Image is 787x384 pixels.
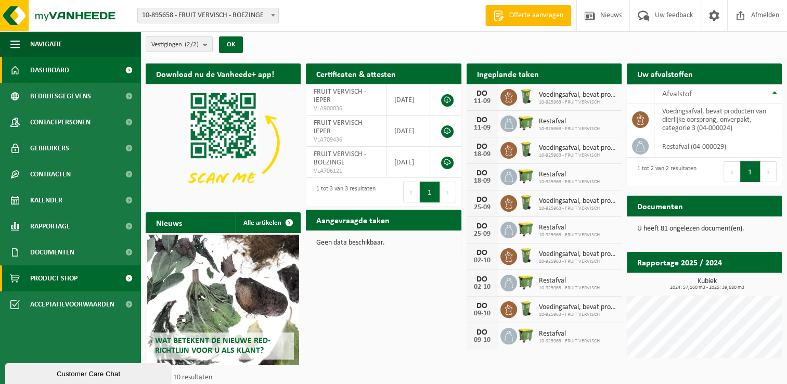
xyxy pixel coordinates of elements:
[314,167,378,175] span: VLA706121
[517,273,535,291] img: WB-1100-HPE-GN-50
[219,36,243,53] button: OK
[662,90,692,98] span: Afvalstof
[472,196,493,204] div: DO
[155,337,270,355] span: Wat betekent de nieuwe RED-richtlijn voor u als klant?
[472,284,493,291] div: 02-10
[539,312,616,318] span: 10-925963 - FRUIT VERVISCH
[306,63,406,84] h2: Certificaten & attesten
[30,31,62,57] span: Navigatie
[30,57,69,83] span: Dashboard
[472,116,493,124] div: DO
[30,291,114,317] span: Acceptatievoorwaarden
[314,150,366,167] span: FRUIT VERVISCH - BOEZINGE
[632,285,782,290] span: 2024: 57,160 m3 - 2025: 39,680 m3
[632,160,696,183] div: 1 tot 2 van 2 resultaten
[724,161,740,182] button: Previous
[539,152,616,159] span: 10-925963 - FRUIT VERVISCH
[654,104,782,135] td: voedingsafval, bevat producten van dierlijke oorsprong, onverpakt, categorie 3 (04-000024)
[311,181,376,203] div: 1 tot 3 van 3 resultaten
[539,179,600,185] span: 10-925963 - FRUIT VERVISCH
[30,161,71,187] span: Contracten
[539,126,600,132] span: 10-925963 - FRUIT VERVISCH
[539,277,600,285] span: Restafval
[472,222,493,231] div: DO
[146,84,301,201] img: Download de VHEPlus App
[472,249,493,257] div: DO
[539,232,600,238] span: 10-925963 - FRUIT VERVISCH
[472,89,493,98] div: DO
[147,235,299,365] a: Wat betekent de nieuwe RED-richtlijn voor u als klant?
[517,247,535,264] img: WB-0140-HPE-GN-50
[472,302,493,310] div: DO
[403,182,420,202] button: Previous
[627,252,732,272] h2: Rapportage 2025 / 2024
[30,265,78,291] span: Product Shop
[472,328,493,337] div: DO
[517,87,535,105] img: WB-0140-HPE-GN-50
[539,171,600,179] span: Restafval
[314,105,378,113] span: VLA900036
[517,300,535,317] img: WB-0140-HPE-GN-50
[185,41,199,48] count: (2/2)
[235,212,300,233] a: Alle artikelen
[316,239,450,247] p: Geen data beschikbaar.
[539,303,616,312] span: Voedingsafval, bevat producten van dierlijke oorsprong, onverpakt, categorie 3
[472,169,493,177] div: DO
[507,10,566,21] span: Offerte aanvragen
[146,212,192,233] h2: Nieuws
[472,124,493,132] div: 11-09
[156,374,295,381] p: 1 van 10 resultaten
[517,326,535,344] img: WB-1100-HPE-GN-50
[517,220,535,238] img: WB-1100-HPE-GN-50
[30,83,91,109] span: Bedrijfsgegevens
[146,63,285,84] h2: Download nu de Vanheede+ app!
[314,119,366,135] span: FRUIT VERVISCH - IEPER
[472,257,493,264] div: 02-10
[517,114,535,132] img: WB-1100-HPE-GN-50
[539,197,616,206] span: Voedingsafval, bevat producten van dierlijke oorsprong, onverpakt, categorie 3
[539,99,616,106] span: 10-925963 - FRUIT VERVISCH
[314,88,366,104] span: FRUIT VERVISCH - IEPER
[306,210,400,230] h2: Aangevraagde taken
[314,136,378,144] span: VLA709436
[30,135,69,161] span: Gebruikers
[539,338,600,344] span: 10-925963 - FRUIT VERVISCH
[472,98,493,105] div: 11-09
[420,182,440,202] button: 1
[472,310,493,317] div: 09-10
[627,63,703,84] h2: Uw afvalstoffen
[517,167,535,185] img: WB-1100-HPE-GN-50
[539,224,600,232] span: Restafval
[386,116,430,147] td: [DATE]
[539,118,600,126] span: Restafval
[637,225,771,233] p: U heeft 81 ongelezen document(en).
[539,206,616,212] span: 10-925963 - FRUIT VERVISCH
[151,37,199,53] span: Vestigingen
[386,147,430,178] td: [DATE]
[472,204,493,211] div: 25-09
[137,8,279,23] span: 10-895658 - FRUIT VERVISCH - BOEZINGE
[517,194,535,211] img: WB-0140-HPE-GN-50
[632,278,782,290] h3: Kubiek
[138,8,278,23] span: 10-895658 - FRUIT VERVISCH - BOEZINGE
[472,177,493,185] div: 18-09
[472,143,493,151] div: DO
[760,161,777,182] button: Next
[539,144,616,152] span: Voedingsafval, bevat producten van dierlijke oorsprong, onverpakt, categorie 3
[539,91,616,99] span: Voedingsafval, bevat producten van dierlijke oorsprong, onverpakt, categorie 3
[30,213,70,239] span: Rapportage
[386,84,430,116] td: [DATE]
[539,285,600,291] span: 10-925963 - FRUIT VERVISCH
[146,36,213,52] button: Vestigingen(2/2)
[30,109,91,135] span: Contactpersonen
[472,151,493,158] div: 18-09
[539,330,600,338] span: Restafval
[517,140,535,158] img: WB-0140-HPE-GN-50
[654,135,782,158] td: restafval (04-000029)
[472,337,493,344] div: 09-10
[539,250,616,259] span: Voedingsafval, bevat producten van dierlijke oorsprong, onverpakt, categorie 3
[30,187,62,213] span: Kalender
[5,361,174,384] iframe: chat widget
[472,231,493,238] div: 25-09
[30,239,74,265] span: Documenten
